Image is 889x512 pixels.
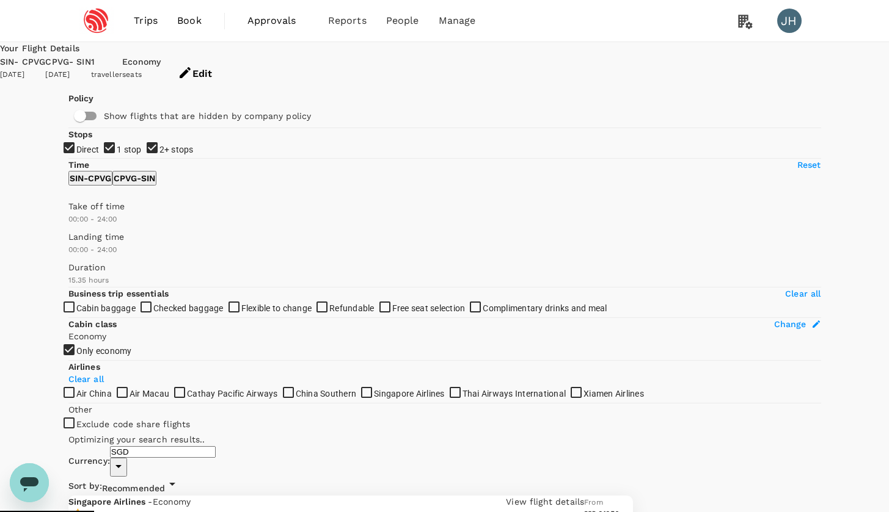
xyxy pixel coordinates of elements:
img: Espressif Systems Singapore Pte Ltd [68,7,125,34]
span: Trips [134,13,158,28]
span: Approvals [247,13,309,28]
span: Reports [328,13,367,28]
span: Book [177,13,202,28]
span: Manage [439,13,476,28]
span: People [386,13,419,28]
iframe: Button to launch messaging window, conversation in progress [10,463,49,502]
div: JH [777,9,802,33]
